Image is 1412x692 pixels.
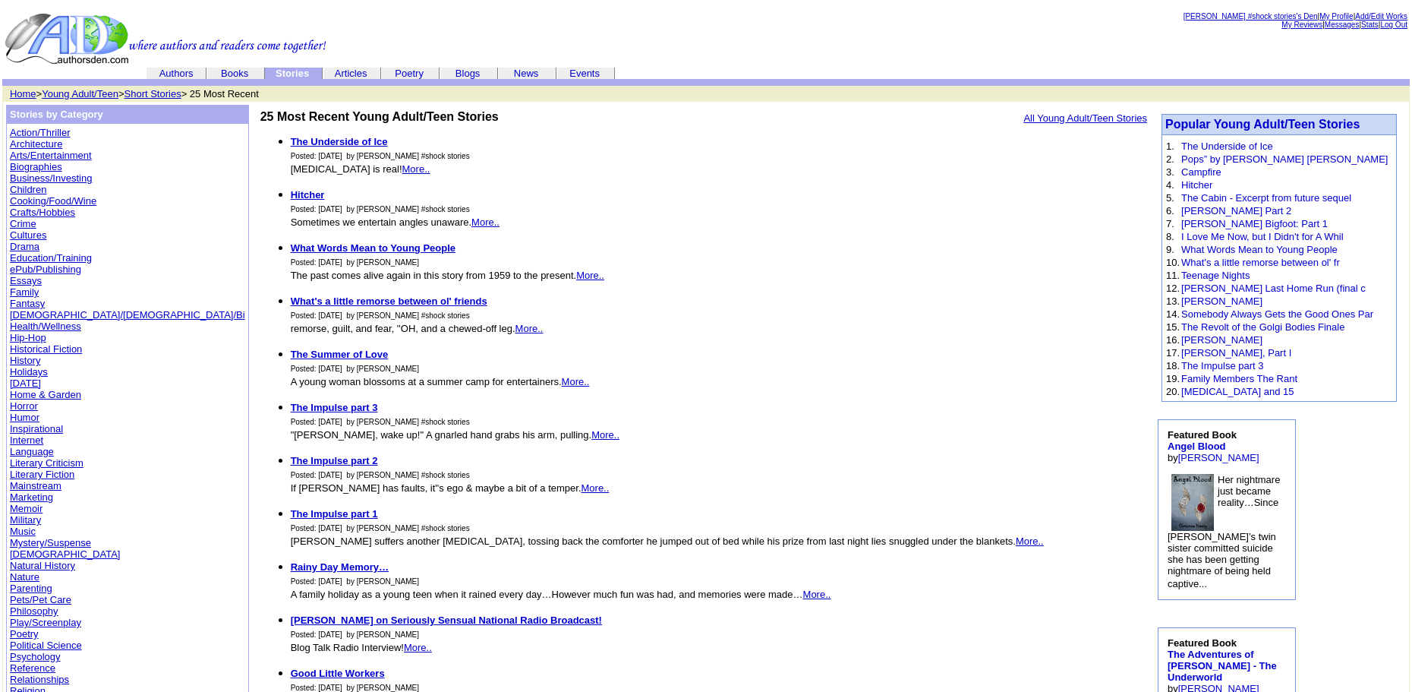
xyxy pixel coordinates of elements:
[10,172,92,184] a: Business/Investing
[291,561,389,573] b: Rainy Day Memory…
[1166,153,1174,165] font: 2.
[10,469,74,480] a: Literary Fiction
[10,457,84,469] a: Literary Criticism
[10,412,39,423] a: Humor
[291,524,470,532] font: Posted: [DATE] by [PERSON_NAME] #shock stories
[291,323,544,334] font: remorse, guilt, and fear, ''OH, and a chewed-off leg.
[323,73,323,74] img: cleardot.gif
[10,583,52,594] a: Parenting
[1168,649,1277,683] a: The Adventures of [PERSON_NAME] - The Underworld
[291,684,419,692] font: Posted: [DATE] by [PERSON_NAME]
[10,491,53,503] a: Marketing
[1181,373,1297,384] a: Family Members The Rant
[1166,334,1180,346] font: 16.
[335,68,367,79] a: Articles
[322,73,323,74] img: cleardot.gif
[498,73,499,74] img: cleardot.gif
[1361,21,1379,29] a: Stats
[1319,12,1353,21] a: My Profile
[10,195,96,207] a: Cooking/Food/Wine
[124,88,181,100] a: Short Stories
[1166,386,1180,397] font: 20.
[455,68,481,79] a: Blogs
[10,161,62,172] a: Biographies
[1166,321,1180,333] font: 15.
[10,109,103,120] b: Stories by Category
[10,218,36,229] a: Crime
[291,189,325,201] a: Hitcher
[1168,441,1226,452] a: Angel Blood
[1181,386,1294,397] a: [MEDICAL_DATA] and 15
[10,571,39,583] a: Nature
[1166,141,1174,152] font: 1.
[471,216,500,228] a: More..
[291,152,470,160] font: Posted: [DATE] by [PERSON_NAME] #shock stories
[10,605,58,617] a: Philosophy
[291,365,419,373] font: Posted: [DATE] by [PERSON_NAME]
[291,270,604,281] font: The past comes alive again in this story from 1959 to the present.
[291,311,470,320] font: Posted: [DATE] by [PERSON_NAME] #shock stories
[10,594,71,605] a: Pets/Pet Care
[10,526,36,537] a: Music
[1166,218,1174,229] font: 7.
[1168,637,1277,683] b: Featured Book
[10,355,40,366] a: History
[1166,166,1174,178] font: 3.
[10,366,48,378] a: Holidays
[1325,21,1360,29] a: Messages
[10,400,38,412] a: Horror
[1181,308,1373,320] a: Somebody Always Gets the Good Ones Par
[10,514,41,526] a: Military
[10,286,39,298] a: Family
[1181,153,1388,165] a: Pops” by [PERSON_NAME] [PERSON_NAME]
[10,423,63,434] a: Inspirational
[1165,118,1360,131] a: Popular Young Adult/Teen Stories
[1181,257,1340,268] a: What's a little remorse between ol' fr
[1380,21,1407,29] a: Log Out
[10,503,43,514] a: Memoir
[291,295,487,307] a: What's a little remorse between ol' friends
[291,163,430,175] font: [MEDICAL_DATA] is real!
[1181,166,1221,178] a: Campfire
[10,674,69,685] a: Relationships
[1171,474,1214,531] img: 68193.jpg
[147,73,148,74] img: cleardot.gif
[514,68,539,79] a: News
[1166,295,1180,307] font: 13.
[1166,231,1174,242] font: 8.
[1181,347,1291,359] a: [PERSON_NAME], Part I
[291,630,419,639] font: Posted: [DATE] by [PERSON_NAME]
[1407,81,1408,84] img: cleardot.gif
[1181,360,1263,371] a: The Impulse part 3
[291,471,470,479] font: Posted: [DATE] by [PERSON_NAME] #shock stories
[10,628,39,640] a: Poetry
[1181,334,1262,346] a: [PERSON_NAME]
[1181,179,1212,191] a: Hitcher
[1181,192,1351,204] a: The Cabin - Excerpt from future sequel
[10,309,245,321] a: [DEMOGRAPHIC_DATA]/[DEMOGRAPHIC_DATA]/Bi
[10,275,42,286] a: Essays
[576,270,604,281] a: More..
[1183,12,1318,21] a: [PERSON_NAME] #shock stories's Den
[10,184,46,195] a: Children
[556,73,556,74] img: cleardot.gif
[10,378,41,389] a: [DATE]
[10,88,259,100] font: > > > 25 Most Recent
[1166,283,1180,294] font: 12.
[10,229,46,241] a: Cultures
[10,252,92,264] a: Education/Training
[291,455,378,466] a: The Impulse part 2
[1023,112,1147,124] a: All Young Adult/Teen Stories
[1355,12,1407,21] a: Add/Edit Works
[291,642,432,653] font: Blog Talk Radio Interview!
[582,482,610,494] a: More..
[291,136,388,147] a: The Underside of Ice
[10,651,60,662] a: Psychology
[402,163,430,175] a: More..
[1166,192,1174,204] font: 5.
[291,615,602,626] a: [PERSON_NAME] on Seriously Sensual National Radio Broadcast!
